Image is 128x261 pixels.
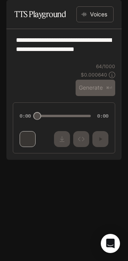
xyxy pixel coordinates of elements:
[76,6,114,22] button: Voices
[6,4,20,18] button: open drawer
[96,63,115,70] p: 64 / 1000
[14,6,66,22] h1: TTS Playground
[81,71,107,78] p: $ 0.000640
[101,234,120,253] div: Open Intercom Messenger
